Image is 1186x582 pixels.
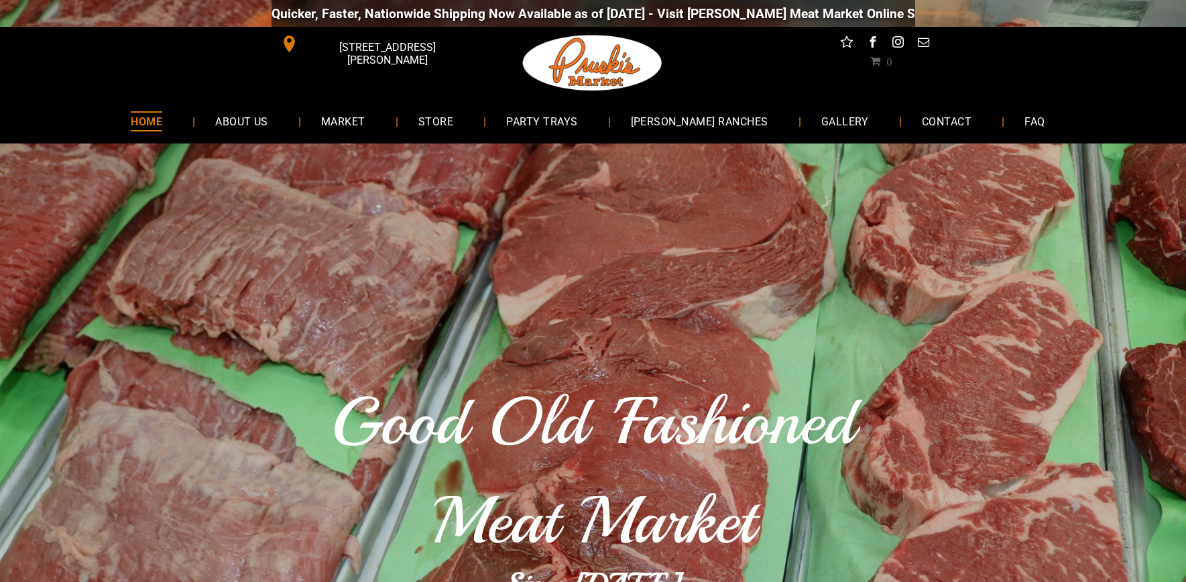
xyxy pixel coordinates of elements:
[889,34,906,54] a: instagram
[195,103,288,139] a: ABOUT US
[864,34,881,54] a: facebook
[838,34,855,54] a: Social network
[398,103,473,139] a: STORE
[300,34,473,73] span: [STREET_ADDRESS][PERSON_NAME]
[301,103,386,139] a: MARKET
[111,103,182,139] a: HOME
[486,103,597,139] a: PARTY TRAYS
[886,56,892,66] span: 0
[331,380,855,563] span: Good Old 'Fashioned Meat Market
[272,34,477,54] a: [STREET_ADDRESS][PERSON_NAME]
[1004,103,1065,139] a: FAQ
[902,103,992,139] a: CONTACT
[611,103,788,139] a: [PERSON_NAME] RANCHES
[520,27,665,99] img: Pruski-s+Market+HQ+Logo2-259w.png
[914,34,932,54] a: email
[801,103,889,139] a: GALLERY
